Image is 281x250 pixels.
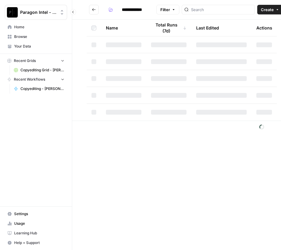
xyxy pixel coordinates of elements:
[5,5,67,20] button: Workspace: Paragon Intel - Copyediting
[11,84,67,94] a: Copyediting - [PERSON_NAME]
[5,209,67,219] a: Settings
[5,75,67,84] button: Recent Workflows
[5,22,67,32] a: Home
[14,77,45,82] span: Recent Workflows
[5,32,67,42] a: Browse
[256,20,272,36] div: Actions
[14,24,64,30] span: Home
[106,20,141,36] div: Name
[14,34,64,39] span: Browse
[5,228,67,238] a: Learning Hub
[151,20,187,36] div: Total Runs (7d)
[14,58,36,63] span: Recent Grids
[11,65,67,75] a: Copyediting Grid - [PERSON_NAME]
[14,221,64,226] span: Usage
[20,86,64,91] span: Copyediting - [PERSON_NAME]
[20,67,64,73] span: Copyediting Grid - [PERSON_NAME]
[261,7,274,13] span: Create
[14,211,64,217] span: Settings
[89,5,99,14] button: Go back
[5,42,67,51] a: Your Data
[20,9,57,15] span: Paragon Intel - Copyediting
[14,240,64,245] span: Help + Support
[5,238,67,248] button: Help + Support
[14,230,64,236] span: Learning Hub
[191,7,252,13] input: Search
[5,56,67,65] button: Recent Grids
[196,20,219,36] div: Last Edited
[160,7,170,13] span: Filter
[5,219,67,228] a: Usage
[7,7,18,18] img: Paragon Intel - Copyediting Logo
[14,44,64,49] span: Your Data
[156,5,179,14] button: Filter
